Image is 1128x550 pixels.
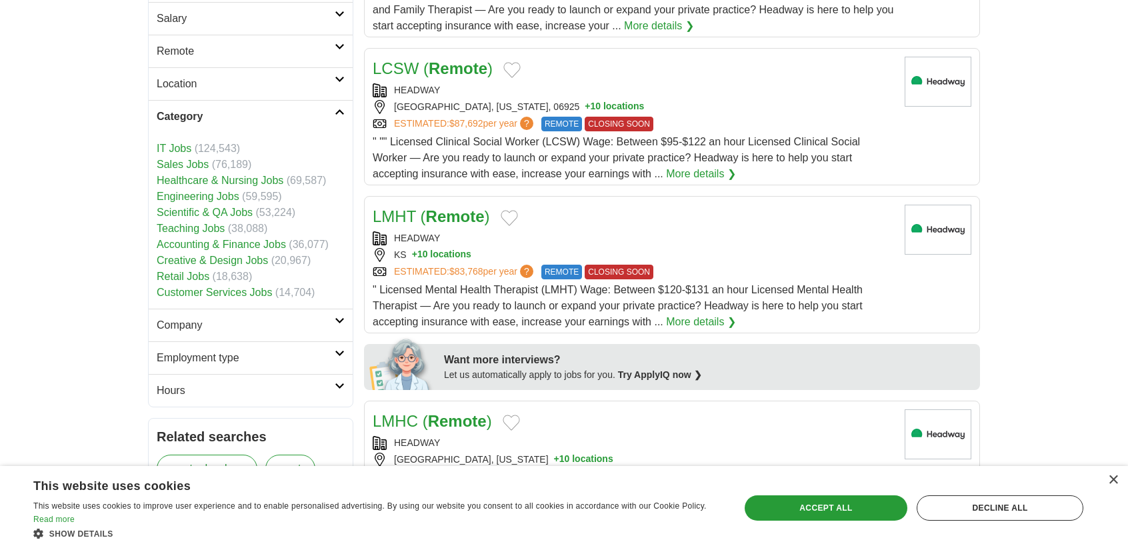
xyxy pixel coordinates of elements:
[618,369,702,380] a: Try ApplyIQ now ❯
[157,427,345,447] h2: Related searches
[213,271,253,282] span: (18,638)
[289,239,329,250] span: (36,077)
[449,266,483,277] span: $83,768
[157,239,286,250] a: Accounting & Finance Jobs
[149,35,353,67] a: Remote
[520,265,533,278] span: ?
[503,415,520,431] button: Add to favorite jobs
[369,337,434,390] img: apply-iq-scientist.png
[157,143,191,154] a: IT Jobs
[149,374,353,407] a: Hours
[1108,475,1118,485] div: Close
[157,76,335,92] h2: Location
[541,117,582,131] span: REMOTE
[624,18,694,34] a: More details ❯
[242,191,282,202] span: (59,595)
[426,207,485,225] strong: Remote
[541,265,582,279] span: REMOTE
[412,248,417,262] span: +
[212,159,252,170] span: (76,189)
[412,248,471,262] button: +10 locations
[428,412,487,430] strong: Remote
[149,67,353,100] a: Location
[157,455,257,483] a: remote developer
[394,117,536,131] a: ESTIMATED:$87,692per year?
[195,143,241,154] span: (124,543)
[503,62,521,78] button: Add to favorite jobs
[585,265,653,279] span: CLOSING SOON
[157,271,209,282] a: Retail Jobs
[373,207,490,225] a: LMHT (Remote)
[33,527,719,540] div: Show details
[917,495,1083,521] div: Decline all
[33,501,707,511] span: This website uses cookies to improve user experience and to enable personalised advertising. By u...
[49,529,113,539] span: Show details
[33,515,75,524] a: Read more, opens a new window
[149,100,353,133] a: Category
[265,455,316,483] a: remote
[444,368,972,382] div: Let us automatically apply to jobs for you.
[157,175,283,186] a: Healthcare & Nursing Jobs
[745,495,907,521] div: Accept all
[429,59,487,77] strong: Remote
[394,437,440,448] a: HEADWAY
[149,309,353,341] a: Company
[149,341,353,374] a: Employment type
[256,207,296,218] span: (53,224)
[666,314,736,330] a: More details ❯
[373,59,493,77] a: LCSW (Remote)
[905,409,971,459] img: Headway logo
[157,109,335,125] h2: Category
[444,352,972,368] div: Want more interviews?
[157,287,272,298] a: Customer Services Jobs
[449,118,483,129] span: $87,692
[905,57,971,107] img: Headway logo
[373,136,860,179] span: " "" Licensed Clinical Social Worker (LCSW) Wage: Between $95-$122 an hour Licensed Clinical Soci...
[394,85,440,95] a: HEADWAY
[157,350,335,366] h2: Employment type
[228,223,268,234] span: (38,088)
[373,100,894,114] div: [GEOGRAPHIC_DATA], [US_STATE], 06925
[287,175,327,186] span: (69,587)
[157,191,239,202] a: Engineering Jobs
[157,317,335,333] h2: Company
[554,453,613,467] button: +10 locations
[373,453,894,467] div: [GEOGRAPHIC_DATA], [US_STATE]
[394,233,440,243] a: HEADWAY
[373,284,863,327] span: " Licensed Mental Health Therapist (LMHT) Wage: Between $120-$131 an hour Licensed Mental Health ...
[373,248,894,262] div: KS
[585,117,653,131] span: CLOSING SOON
[271,255,311,266] span: (20,967)
[394,265,536,279] a: ESTIMATED:$83,768per year?
[554,453,559,467] span: +
[275,287,315,298] span: (14,704)
[33,474,685,494] div: This website uses cookies
[585,100,590,114] span: +
[157,383,335,399] h2: Hours
[149,2,353,35] a: Salary
[157,159,209,170] a: Sales Jobs
[905,205,971,255] img: Headway logo
[501,210,518,226] button: Add to favorite jobs
[585,100,644,114] button: +10 locations
[157,207,253,218] a: Scientific & QA Jobs
[373,412,492,430] a: LMHC (Remote)
[157,255,268,266] a: Creative & Design Jobs
[666,166,736,182] a: More details ❯
[520,117,533,130] span: ?
[157,43,335,59] h2: Remote
[157,11,335,27] h2: Salary
[157,223,225,234] a: Teaching Jobs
